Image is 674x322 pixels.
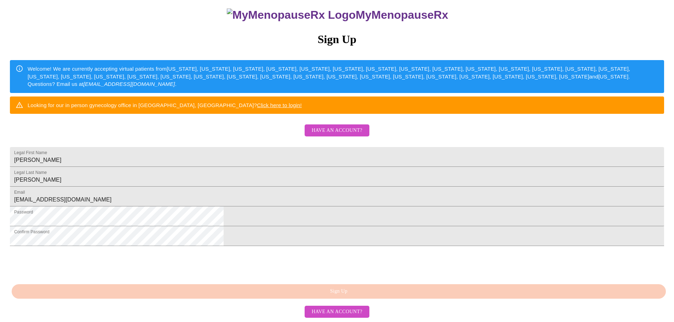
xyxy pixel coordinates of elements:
span: Have an account? [312,308,362,316]
button: Have an account? [305,124,369,137]
button: Have an account? [305,306,369,318]
div: Welcome! We are currently accepting virtual patients from [US_STATE], [US_STATE], [US_STATE], [US... [28,62,658,90]
h3: Sign Up [10,33,664,46]
span: Have an account? [312,126,362,135]
em: [EMAIL_ADDRESS][DOMAIN_NAME] [83,81,175,87]
h3: MyMenopauseRx [11,8,664,22]
iframe: reCAPTCHA [10,250,117,277]
a: Click here to login! [257,102,302,108]
a: Have an account? [303,308,371,314]
img: MyMenopauseRx Logo [227,8,356,22]
div: Looking for our in person gynecology office in [GEOGRAPHIC_DATA], [GEOGRAPHIC_DATA]? [28,99,302,112]
a: Have an account? [303,132,371,138]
